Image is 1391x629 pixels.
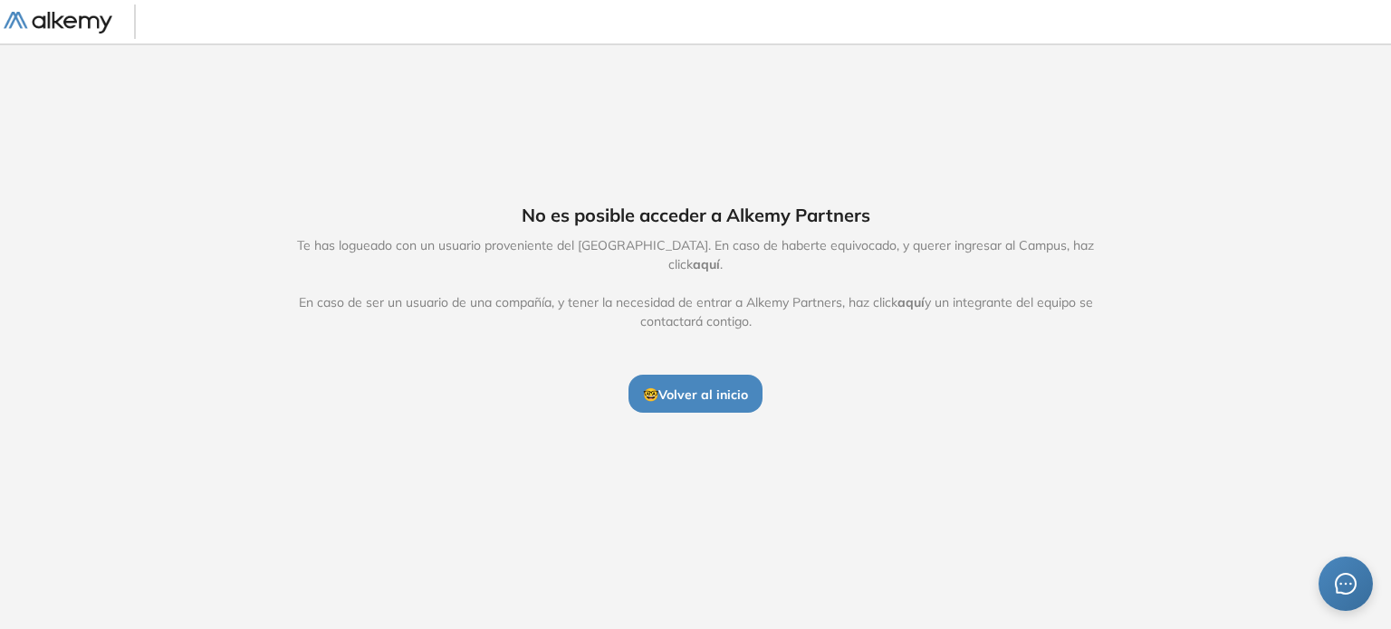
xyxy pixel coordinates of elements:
[628,375,763,413] button: 🤓Volver al inicio
[522,202,870,229] span: No es posible acceder a Alkemy Partners
[4,12,112,34] img: Logo
[897,294,925,310] span: aquí
[1334,572,1357,596] span: message
[643,386,748,403] span: 🤓 Volver al inicio
[278,236,1113,331] span: Te has logueado con un usuario proveniente del [GEOGRAPHIC_DATA]. En caso de haberte equivocado, ...
[693,256,720,272] span: aquí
